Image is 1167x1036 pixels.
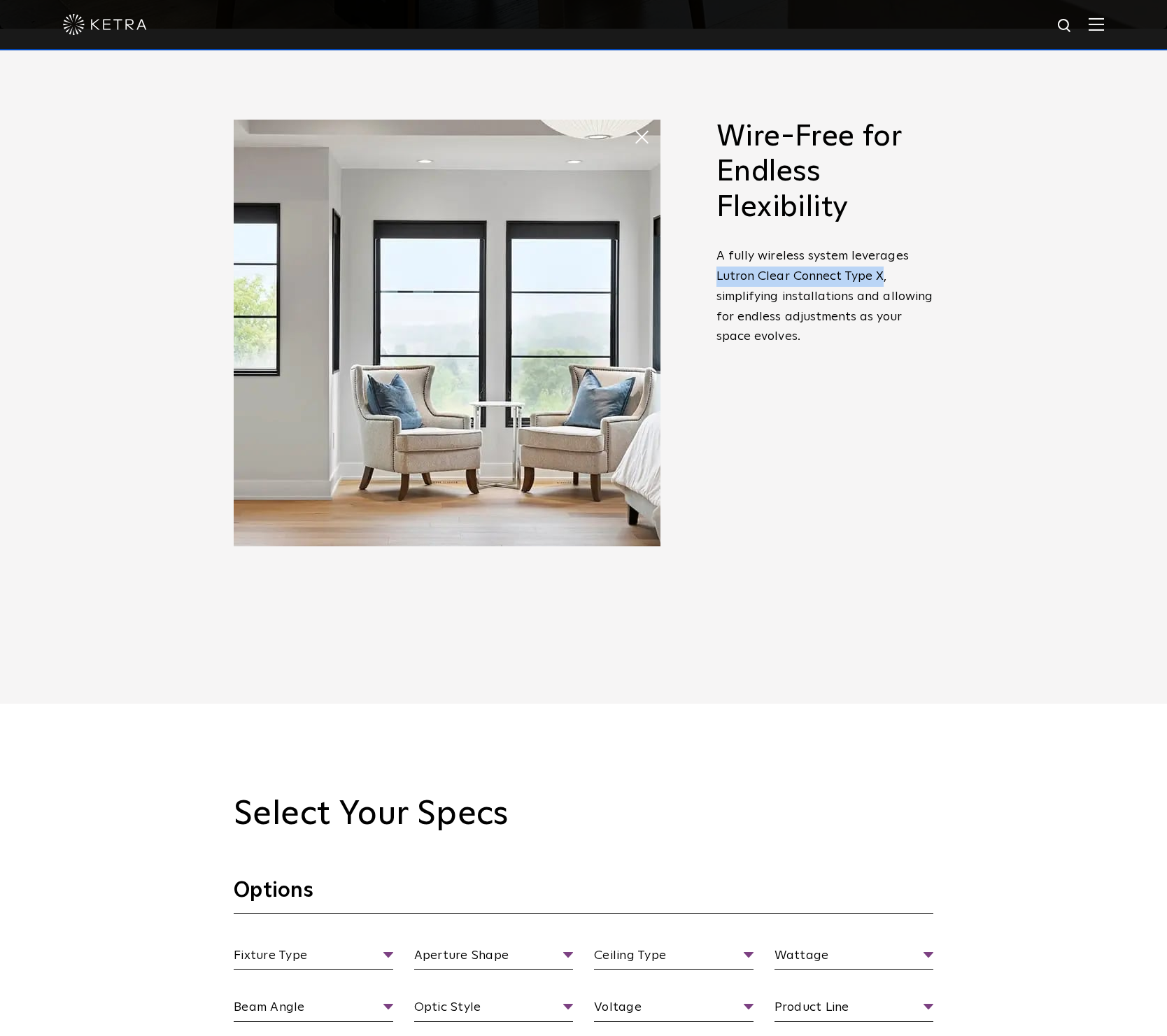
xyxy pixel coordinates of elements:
span: Product Line [775,998,934,1022]
span: Optic Style [414,998,574,1022]
h3: Options [234,877,933,914]
span: Beam Angle [234,998,393,1022]
span: Voltage [594,998,754,1022]
span: Wattage [775,946,934,970]
img: ketra-logo-2019-white [63,14,147,35]
h2: Wire-Free for Endless Flexibility [716,120,933,225]
img: Hamburger%20Nav.svg [1089,17,1104,31]
span: Fixture Type [234,946,393,970]
img: search icon [1056,17,1074,35]
span: A fully wireless system leverages Lutron Clear Connect Type X, simplifying installations and allo... [716,250,933,343]
img: D3_WV_Bedroom [234,120,660,546]
span: Ceiling Type [594,946,754,970]
span: Aperture Shape [414,946,574,970]
h2: Select Your Specs [234,795,933,835]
